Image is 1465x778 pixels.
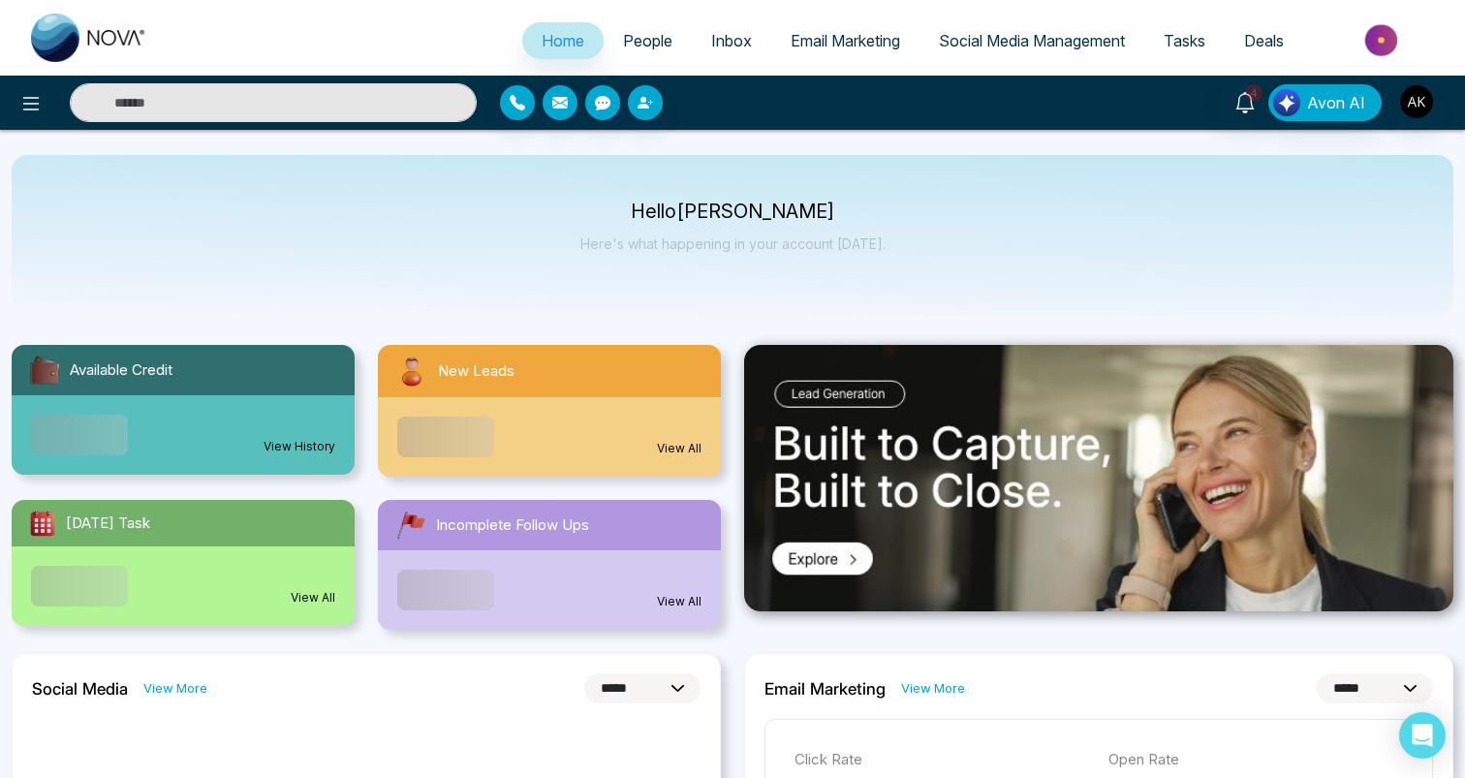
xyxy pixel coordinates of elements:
span: People [623,31,672,50]
a: Social Media Management [920,22,1144,59]
span: [DATE] Task [66,513,150,535]
a: View More [143,679,207,698]
a: Inbox [692,22,771,59]
a: View All [291,589,335,607]
button: Avon AI [1268,84,1382,121]
a: Deals [1225,22,1303,59]
div: Open Intercom Messenger [1399,712,1446,759]
p: Hello [PERSON_NAME] [580,203,886,220]
span: Inbox [711,31,752,50]
a: 4 [1222,84,1268,118]
span: Home [542,31,584,50]
a: View All [657,593,701,610]
img: todayTask.svg [27,508,58,539]
img: Lead Flow [1273,89,1300,116]
a: View History [264,438,335,455]
span: Deals [1244,31,1284,50]
span: Email Marketing [791,31,900,50]
h2: Social Media [32,679,128,699]
p: Open Rate [1108,749,1403,771]
a: View More [901,679,965,698]
img: Nova CRM Logo [31,14,147,62]
img: availableCredit.svg [27,353,62,388]
span: Social Media Management [939,31,1125,50]
img: User Avatar [1400,85,1433,118]
span: Incomplete Follow Ups [436,514,589,537]
a: Incomplete Follow UpsView All [366,500,732,630]
h2: Email Marketing [764,679,886,699]
span: Available Credit [70,359,172,382]
p: Here's what happening in your account [DATE]. [580,235,886,252]
a: Tasks [1144,22,1225,59]
a: Home [522,22,604,59]
img: Market-place.gif [1313,18,1453,62]
img: newLeads.svg [393,353,430,389]
span: New Leads [438,360,514,383]
span: Avon AI [1307,91,1365,114]
span: 4 [1245,84,1262,102]
span: Tasks [1164,31,1205,50]
a: New LeadsView All [366,345,732,477]
a: View All [657,440,701,457]
img: followUps.svg [393,508,428,543]
img: . [744,345,1453,611]
p: Click Rate [795,749,1089,771]
a: Email Marketing [771,22,920,59]
a: People [604,22,692,59]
